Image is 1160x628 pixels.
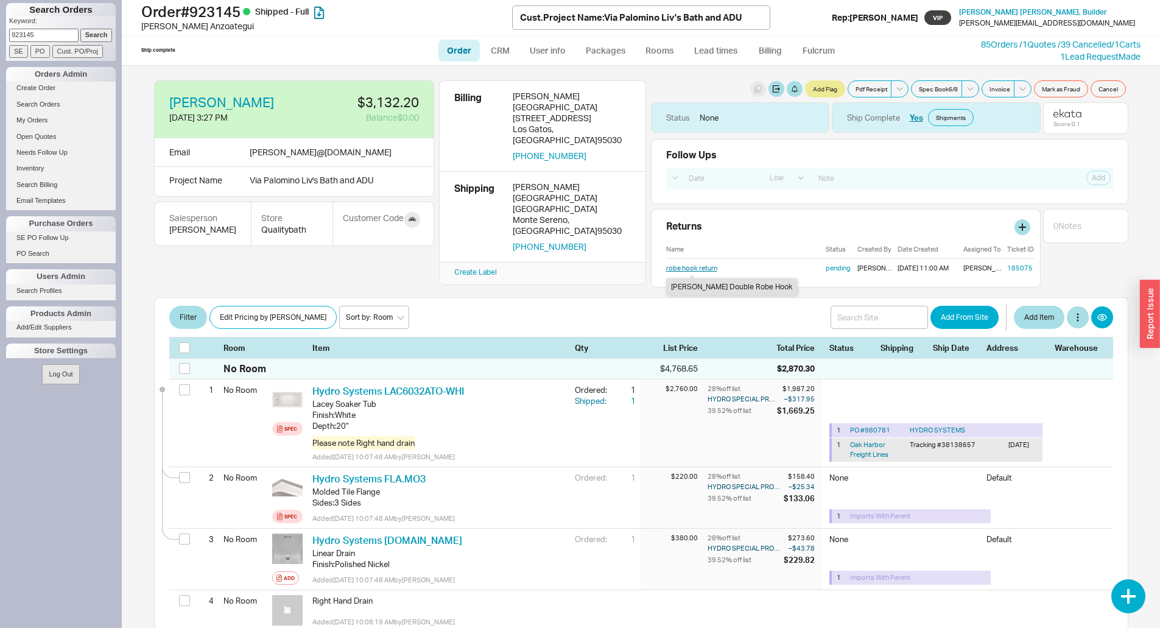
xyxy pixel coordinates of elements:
[1034,80,1088,97] button: Mark as Fraud
[199,467,214,488] div: 2
[708,405,775,416] div: 39.52 % off list
[850,512,986,521] div: Imports With Parent
[6,114,116,127] a: My Orders
[898,264,958,272] div: [DATE] 11:00 AM
[513,113,631,124] div: [STREET_ADDRESS]
[575,472,614,483] div: Ordered:
[1098,84,1118,94] span: Cancel
[708,543,781,553] div: HYDRO SPECIAL PROMOTION
[1024,310,1054,325] span: Add Item
[16,149,68,156] span: Needs Follow Up
[990,84,1010,94] span: Invoice
[169,96,274,109] a: [PERSON_NAME]
[1091,80,1126,97] button: Cancel
[513,124,631,146] div: Los Gatos , [GEOGRAPHIC_DATA] 95030
[933,342,979,353] div: Ship Date
[857,245,893,253] div: Created By
[223,379,267,400] div: No Room
[749,40,792,62] a: Billing
[812,170,1025,186] input: Note
[312,575,565,585] div: Added [DATE] 10:07:48 AM by [PERSON_NAME]
[577,40,634,62] a: Packages
[982,80,1014,97] button: Invoice
[848,80,891,97] button: Pdf Receipt
[671,281,792,293] div: [PERSON_NAME] Double Robe Hook
[777,405,815,416] div: $1,669.25
[513,91,631,102] div: [PERSON_NAME]
[141,47,175,54] div: Ship complete
[837,426,845,435] div: 1
[813,84,837,94] span: Add Flag
[312,486,565,497] div: Molded Tile Flange
[312,385,464,397] a: Hydro Systems LAC6032ATO-WHI
[223,590,267,611] div: No Room
[141,20,512,32] div: [PERSON_NAME] Anzoategui
[666,149,717,160] div: Follow Ups
[641,384,698,393] div: $2,760.00
[708,554,781,565] div: 39.52 % off list
[312,398,565,409] div: Lacey Soaker Tub
[513,102,631,113] div: [GEOGRAPHIC_DATA]
[641,534,698,543] div: $380.00
[438,40,480,62] a: Order
[784,543,815,553] div: – $43.78
[794,40,844,62] a: Fulcrum
[857,264,893,272] div: [PERSON_NAME]
[6,269,116,284] div: Users Admin
[832,12,918,24] div: Rep: [PERSON_NAME]
[272,510,303,523] a: Spec
[784,554,815,565] div: $229.82
[614,472,636,483] div: 1
[180,310,197,325] span: Filter
[284,512,297,521] div: Spec
[637,40,683,62] a: Rooms
[169,306,207,329] button: Filter
[575,384,614,395] div: Ordered:
[1053,220,1081,232] div: 0 Note s
[223,467,267,488] div: No Room
[1008,440,1038,459] div: [DATE]
[708,493,781,504] div: 39.52 % off list
[575,395,614,406] div: Shipped:
[575,534,614,545] div: Ordered:
[169,174,240,186] div: Project Name
[6,3,116,16] h1: Search Orders
[312,513,565,523] div: Added [DATE] 10:07:48 AM by [PERSON_NAME]
[776,342,822,353] div: Total Price
[223,529,267,549] div: No Room
[312,420,565,431] div: Depth : 20"
[312,342,570,353] div: Item
[272,422,303,436] a: Spec
[850,440,888,458] span: Oak Harbor Freight Lines
[856,84,887,94] span: Pdf Receipt
[941,310,988,325] span: Add From Site
[272,384,303,415] img: Lacey_-_without_jets_-_main_hginrm
[708,482,781,492] div: HYDRO SPECIAL PROMOTION
[986,342,1047,353] div: Address
[250,146,392,159] div: [PERSON_NAME] @ [DOMAIN_NAME]
[575,395,636,406] button: Shipped:1
[6,146,116,159] a: Needs Follow Up
[708,384,775,393] div: 28 % off list
[80,29,113,41] input: Search
[454,91,503,161] div: Billing
[981,39,1111,49] a: 85Orders /1Quotes /39 Cancelled
[6,130,116,143] a: Open Quotes
[30,45,50,58] input: PO
[700,112,719,123] div: None
[6,67,116,82] div: Orders Admin
[6,284,116,297] a: Search Profiles
[708,472,781,481] div: 28 % off list
[575,342,636,353] div: Qty
[784,482,815,492] div: – $25.34
[6,231,116,244] a: SE PO Follow Up
[513,241,586,252] button: [PHONE_NUMBER]
[919,84,958,94] span: Spec Book 6 / 8
[42,364,79,384] button: Log Out
[666,264,717,272] a: robe hook return
[6,178,116,191] a: Search Billing
[1007,264,1033,272] a: 185075
[963,264,1002,272] div: [PERSON_NAME]
[255,6,309,16] span: Shipped - Full
[272,472,303,503] img: FLANGE_id6hx6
